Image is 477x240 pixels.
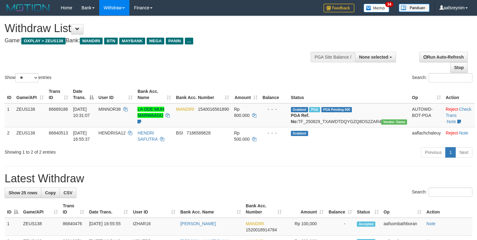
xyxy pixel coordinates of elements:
[445,147,456,158] a: 1
[87,218,130,236] td: [DATE] 16:55:55
[187,130,211,135] span: Copy 7186589828 to clipboard
[429,73,472,82] input: Search:
[455,147,472,158] a: Next
[231,86,260,103] th: Amount: activate to sort column ascending
[288,103,410,127] td: TF_250829_TXAWDTDQYGZQ8OS2ZAR4
[49,107,68,112] span: 86689186
[147,38,164,44] span: MEGA
[260,86,288,103] th: Balance
[243,200,284,218] th: Bank Acc. Number: activate to sort column ascending
[291,113,309,124] b: PGA Ref. No:
[60,200,87,218] th: Trans ID: activate to sort column ascending
[234,130,250,142] span: Rp 500.000
[291,131,308,136] span: Grabbed
[80,38,103,44] span: MANDIRI
[326,218,354,236] td: -
[357,221,375,227] span: Accepted
[5,172,472,185] h1: Latest Withdraw
[354,200,381,218] th: Status: activate to sort column ascending
[99,130,126,135] span: HENDRISA12
[46,86,71,103] th: Trans ID: activate to sort column ascending
[176,107,194,112] span: MANDIRI
[412,73,472,82] label: Search:
[60,218,87,236] td: 86840476
[443,127,475,145] td: ·
[355,52,396,62] button: None selected
[5,127,14,145] td: 2
[173,86,231,103] th: Bank Acc. Number: activate to sort column ascending
[21,218,60,236] td: ZEUS138
[446,107,458,112] a: Reject
[135,86,173,103] th: Bank Acc. Name: activate to sort column ascending
[180,221,216,226] a: [PERSON_NAME]
[311,52,355,62] div: PGA Site Balance /
[15,73,39,82] select: Showentries
[14,127,46,145] td: ZEUS138
[443,86,475,103] th: Action
[426,221,436,226] a: Note
[21,38,66,44] span: OXPLAY > ZEUS138
[429,188,472,197] input: Search:
[5,73,51,82] label: Show entries
[447,119,456,124] a: Note
[359,55,388,60] span: None selected
[446,130,458,135] a: Reject
[324,4,354,12] img: Feedback.jpg
[63,190,72,195] span: CSV
[59,188,76,198] a: CSV
[234,107,250,118] span: Rp 800.000
[410,103,443,127] td: AUTOWD-BOT-PGA
[326,200,354,218] th: Balance: activate to sort column ascending
[263,130,286,136] div: - - -
[5,103,14,127] td: 1
[443,103,475,127] td: · ·
[381,218,424,236] td: aafsombathboran
[5,22,312,35] h1: Withdraw List
[246,227,277,232] span: Copy 1520018914784 to clipboard
[71,86,96,103] th: Date Trans.: activate to sort column descending
[364,4,389,12] img: Button%20Memo.svg
[130,218,178,236] td: IZHAR16
[399,4,430,12] img: panduan.png
[419,52,468,62] a: Run Auto-Refresh
[104,38,118,44] span: BTN
[5,3,51,12] img: MOTION_logo.png
[5,200,21,218] th: ID: activate to sort column descending
[284,200,326,218] th: Amount: activate to sort column ascending
[321,107,352,112] span: PGA Pending
[99,107,121,112] span: MINNOR38
[246,221,264,226] span: MANDIRI
[424,200,472,218] th: Action
[450,62,468,73] a: Stop
[5,188,41,198] a: Show 25 rows
[421,147,446,158] a: Previous
[45,190,56,195] span: Copy
[87,200,130,218] th: Date Trans.: activate to sort column ascending
[291,107,308,112] span: Grabbed
[410,86,443,103] th: Op: activate to sort column ascending
[178,200,243,218] th: Bank Acc. Name: activate to sort column ascending
[198,107,229,112] span: Copy 1540016561890 to clipboard
[5,147,194,155] div: Showing 1 to 2 of 2 entries
[284,218,326,236] td: Rp 100,000
[410,127,443,145] td: aaflachchaleuy
[381,119,407,125] span: Vendor URL: https://trx31.1velocity.biz
[5,218,21,236] td: 1
[412,188,472,197] label: Search:
[41,188,60,198] a: Copy
[385,2,393,7] span: 34
[381,200,424,218] th: Op: activate to sort column ascending
[185,38,193,44] span: ...
[446,107,471,118] a: Check Trans
[49,130,68,135] span: 86840513
[14,103,46,127] td: ZEUS138
[73,107,90,118] span: [DATE] 10:31:07
[96,86,135,103] th: User ID: activate to sort column ascending
[73,130,90,142] span: [DATE] 16:55:37
[14,86,46,103] th: Game/API: activate to sort column ascending
[21,200,60,218] th: Game/API: activate to sort column ascending
[130,200,178,218] th: User ID: activate to sort column ascending
[5,38,312,44] h4: Game: Bank:
[309,107,320,112] span: Marked by aafkaynarin
[459,130,468,135] a: Note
